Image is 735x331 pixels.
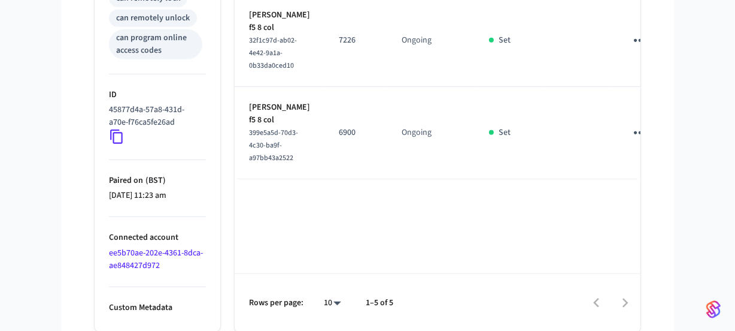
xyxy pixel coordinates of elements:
[116,12,190,25] div: can remotely unlock
[109,174,206,187] p: Paired on
[116,32,195,57] div: can program online access codes
[706,300,721,319] img: SeamLogoGradient.69752ec5.svg
[249,128,298,163] span: 399e5a5d-70d3-4c30-ba9f-a97bb43a2522
[339,34,373,47] p: 7226
[109,247,203,272] a: ee5b70ae-202e-4361-8dca-ae848427d972
[387,87,475,179] td: Ongoing
[249,35,297,71] span: 32f1c97d-ab02-4e42-9a1a-0b33da0ced10
[109,104,201,129] p: 45877d4a-57a8-431d-a70e-f76ca5fe26ad
[109,89,206,101] p: ID
[339,127,373,139] p: 6900
[109,231,206,244] p: Connected account
[143,174,166,186] span: ( BST )
[318,294,347,312] div: 10
[499,34,511,47] p: Set
[249,297,303,309] p: Rows per page:
[109,189,206,202] p: [DATE] 11:23 am
[249,101,310,127] p: [PERSON_NAME] f5 8 col
[366,297,393,309] p: 1–5 of 5
[249,9,310,34] p: [PERSON_NAME] f5 8 col
[109,302,206,314] p: Custom Metadata
[499,127,511,139] p: Set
